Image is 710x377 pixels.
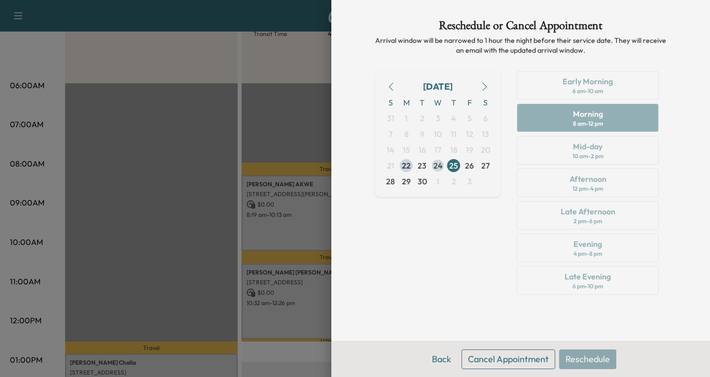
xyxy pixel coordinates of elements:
[387,144,394,156] span: 14
[436,112,440,124] span: 3
[418,160,426,171] span: 23
[420,128,425,140] span: 9
[387,112,394,124] span: 31
[433,160,443,171] span: 24
[386,175,395,187] span: 28
[405,112,408,124] span: 1
[446,95,461,110] span: T
[461,349,555,369] button: Cancel Appointment
[430,95,446,110] span: W
[418,175,427,187] span: 30
[402,175,411,187] span: 29
[402,160,411,171] span: 22
[467,175,472,187] span: 3
[387,160,394,171] span: 21
[481,160,490,171] span: 27
[398,95,414,110] span: M
[461,95,477,110] span: F
[383,95,398,110] span: S
[451,112,456,124] span: 4
[467,112,472,124] span: 5
[450,144,458,156] span: 18
[465,160,474,171] span: 26
[434,144,441,156] span: 17
[483,112,488,124] span: 6
[375,35,667,55] p: Arrival window will be narrowed to 1 hour the night before their service date. They will receive ...
[404,128,409,140] span: 8
[426,349,458,369] button: Back
[389,128,392,140] span: 7
[375,20,667,35] h1: Reschedule or Cancel Appointment
[423,80,453,94] div: [DATE]
[481,144,490,156] span: 20
[419,144,426,156] span: 16
[466,144,473,156] span: 19
[434,128,442,140] span: 10
[451,128,457,140] span: 11
[449,160,458,171] span: 25
[482,128,489,140] span: 13
[477,95,493,110] span: S
[436,175,439,187] span: 1
[420,112,425,124] span: 2
[466,128,473,140] span: 12
[452,175,456,187] span: 2
[403,144,410,156] span: 15
[414,95,430,110] span: T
